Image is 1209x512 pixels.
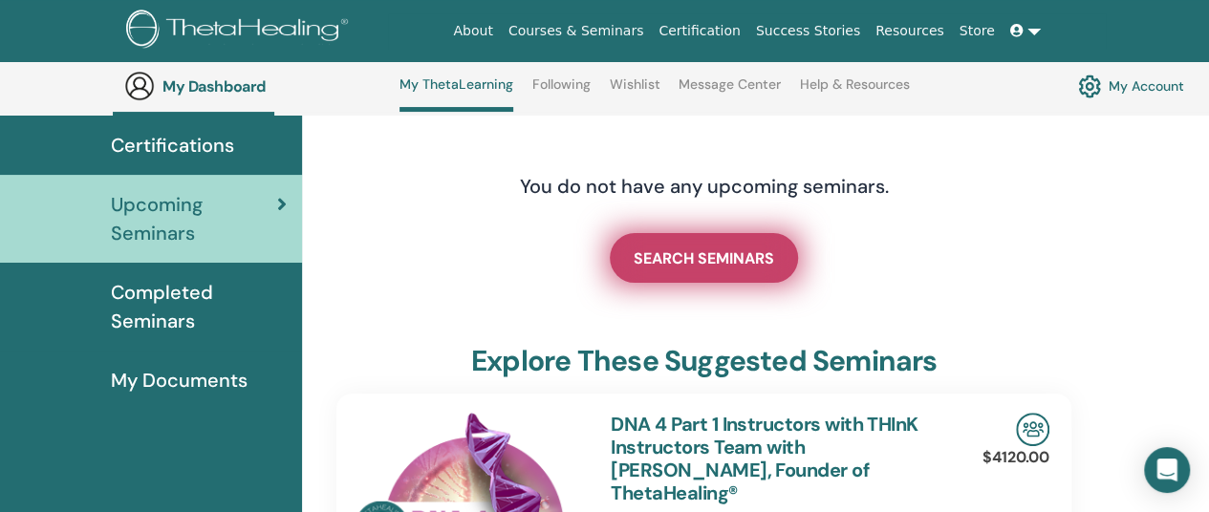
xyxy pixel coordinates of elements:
[651,13,747,49] a: Certification
[403,175,1005,198] h4: You do not have any upcoming seminars.
[610,233,798,283] a: SEARCH SEMINARS
[952,13,1003,49] a: Store
[1078,70,1184,102] a: My Account
[111,131,234,160] span: Certifications
[162,77,354,96] h3: My Dashboard
[611,412,918,505] a: DNA 4 Part 1 Instructors with THInK Instructors Team with [PERSON_NAME], Founder of ThetaHealing®
[126,10,355,53] img: logo.png
[111,278,287,335] span: Completed Seminars
[111,366,248,395] span: My Documents
[679,76,781,107] a: Message Center
[399,76,513,112] a: My ThetaLearning
[501,13,652,49] a: Courses & Seminars
[982,446,1049,469] p: $4120.00
[1078,70,1101,102] img: cog.svg
[868,13,952,49] a: Resources
[748,13,868,49] a: Success Stories
[634,248,774,268] span: SEARCH SEMINARS
[445,13,500,49] a: About
[111,190,277,247] span: Upcoming Seminars
[610,76,660,107] a: Wishlist
[124,71,155,101] img: generic-user-icon.jpg
[800,76,910,107] a: Help & Resources
[471,344,937,378] h3: explore these suggested seminars
[532,76,591,107] a: Following
[1144,447,1190,493] div: Open Intercom Messenger
[1016,413,1049,446] img: In-Person Seminar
